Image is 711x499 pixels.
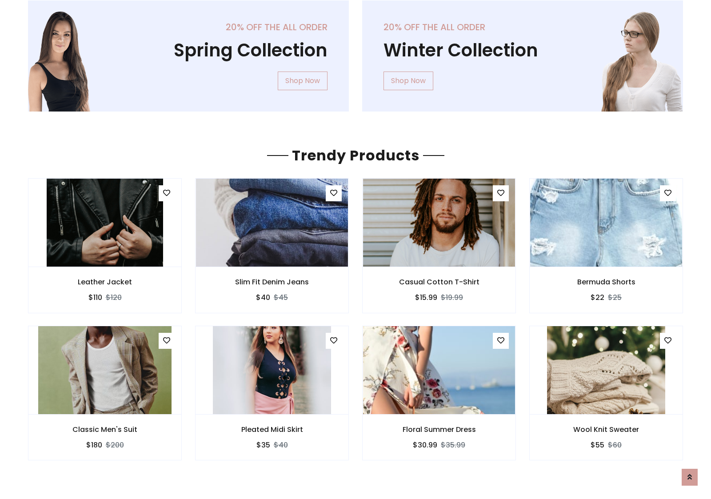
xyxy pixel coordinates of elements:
h6: $40 [256,293,270,302]
h6: $55 [591,441,604,449]
del: $200 [106,440,124,450]
del: $25 [608,292,622,303]
h6: Casual Cotton T-Shirt [363,278,515,286]
del: $120 [106,292,122,303]
del: $19.99 [441,292,463,303]
del: $60 [608,440,622,450]
h6: Slim Fit Denim Jeans [196,278,348,286]
h1: Spring Collection [49,40,328,61]
del: $45 [274,292,288,303]
h5: 20% off the all order [49,22,328,32]
h1: Winter Collection [383,40,662,61]
h6: $35 [256,441,270,449]
span: Trendy Products [288,145,423,165]
a: Shop Now [278,72,328,90]
h6: Pleated Midi Skirt [196,425,348,434]
h6: Floral Summer Dress [363,425,515,434]
h6: Wool Knit Sweater [530,425,683,434]
h6: Bermuda Shorts [530,278,683,286]
h6: Classic Men's Suit [28,425,181,434]
h6: $30.99 [413,441,437,449]
h6: $15.99 [415,293,437,302]
del: $40 [274,440,288,450]
h6: $180 [86,441,102,449]
h6: Leather Jacket [28,278,181,286]
del: $35.99 [441,440,465,450]
a: Shop Now [383,72,433,90]
h6: $110 [88,293,102,302]
h5: 20% off the all order [383,22,662,32]
h6: $22 [591,293,604,302]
